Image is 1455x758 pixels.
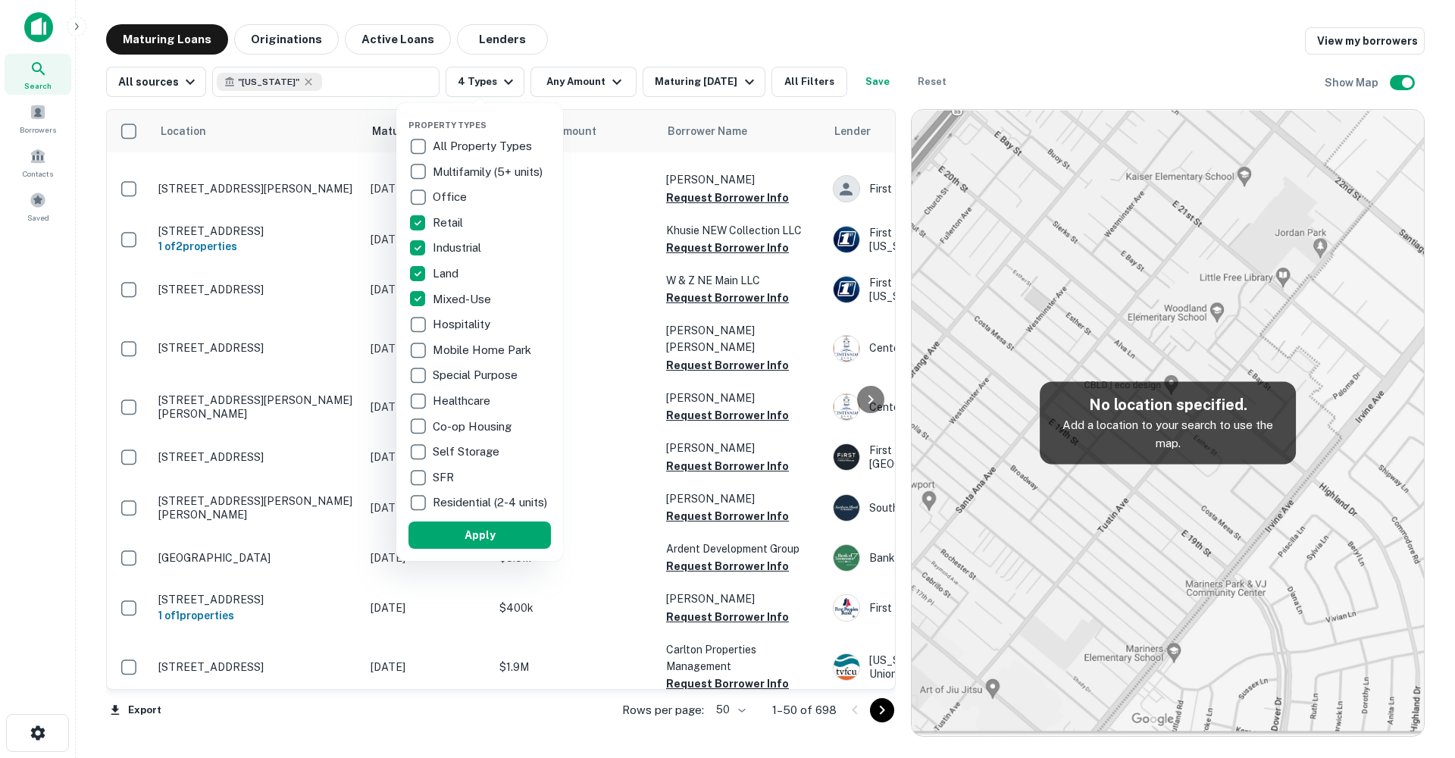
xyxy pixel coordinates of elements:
[433,468,457,487] p: SFR
[433,188,470,206] p: Office
[433,239,484,257] p: Industrial
[1379,637,1455,709] iframe: Chat Widget
[408,121,487,130] span: Property Types
[433,418,515,436] p: Co-op Housing
[433,290,494,309] p: Mixed-Use
[433,341,534,359] p: Mobile Home Park
[433,163,546,181] p: Multifamily (5+ units)
[433,366,521,384] p: Special Purpose
[433,493,550,512] p: Residential (2-4 units)
[433,137,535,155] p: All Property Types
[433,443,502,461] p: Self Storage
[433,265,462,283] p: Land
[433,315,493,334] p: Hospitality
[433,392,493,410] p: Healthcare
[433,214,466,232] p: Retail
[408,522,551,549] button: Apply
